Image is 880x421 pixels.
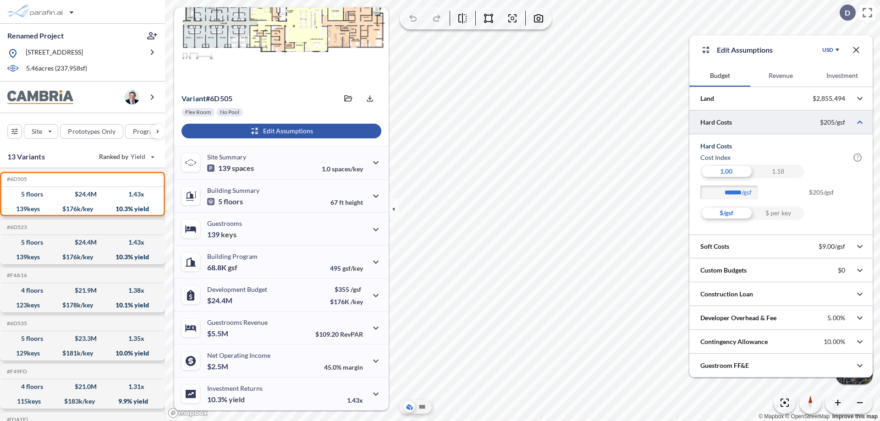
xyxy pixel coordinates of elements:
[812,65,873,87] button: Investment
[351,285,361,293] span: /gsf
[26,48,83,59] p: [STREET_ADDRESS]
[853,153,862,162] span: ?
[689,65,750,87] button: Budget
[232,164,254,173] span: spaces
[832,413,878,420] a: Improve this map
[207,186,259,194] p: Building Summary
[330,298,363,306] p: $176K
[207,285,267,293] p: Development Budget
[332,165,363,173] span: spaces/key
[5,368,27,375] h5: Click to copy the code
[809,186,862,206] span: $205/gsf
[207,263,237,272] p: 68.8K
[207,153,246,161] p: Site Summary
[742,188,762,197] label: /gsf
[7,31,64,41] p: Renamed Project
[131,152,146,161] span: Yield
[838,266,845,274] p: $0
[700,266,747,275] p: Custom Budgets
[822,46,833,54] div: USD
[68,127,115,136] p: Prototypes Only
[813,94,845,103] p: $2,855,494
[700,361,749,370] p: Guestroom FF&E
[5,224,27,230] h5: Click to copy the code
[700,94,714,103] p: Land
[133,127,159,136] p: Program
[5,176,27,182] h5: Click to copy the code
[221,230,236,239] span: keys
[7,90,73,104] img: BrandImage
[351,298,363,306] span: /key
[5,320,27,327] h5: Click to copy the code
[181,124,381,138] button: Edit Assumptions
[404,401,415,412] button: Aerial View
[827,314,845,322] p: 5.00%
[207,219,242,227] p: Guestrooms
[24,124,58,139] button: Site
[700,242,729,251] p: Soft Costs
[750,65,811,87] button: Revenue
[345,198,363,206] span: height
[819,242,845,251] p: $9.00/gsf
[125,90,139,104] img: user logo
[700,313,776,323] p: Developer Overhead & Fee
[845,9,850,17] p: D
[207,197,243,206] p: 5
[181,94,232,103] p: # 6d505
[220,109,239,116] p: No Pool
[5,272,27,279] h5: Click to copy the code
[417,401,428,412] button: Site Plan
[32,127,42,136] p: Site
[330,264,363,272] p: 495
[207,296,234,305] p: $24.4M
[700,164,752,178] div: 1.00
[26,64,87,74] p: 5.46 acres ( 237,958 sf)
[339,198,344,206] span: ft
[340,330,363,338] span: RevPAR
[168,408,208,418] a: Mapbox homepage
[700,290,753,299] p: Construction Loan
[207,384,263,392] p: Investment Returns
[229,395,245,404] span: yield
[700,153,731,162] h6: Cost index
[700,142,862,151] h5: Hard Costs
[92,149,160,164] button: Ranked by Yield
[717,44,773,55] p: Edit Assumptions
[752,206,804,220] div: $ per key
[324,363,363,371] p: 45.0%
[207,351,270,359] p: Net Operating Income
[700,206,752,220] div: $/gsf
[207,395,245,404] p: 10.3%
[322,165,363,173] p: 1.0
[207,164,254,173] p: 139
[207,362,230,371] p: $2.5M
[7,151,45,162] p: 13 Variants
[347,396,363,404] p: 1.43x
[330,198,363,206] p: 67
[185,109,211,116] p: Flex Room
[228,263,237,272] span: gsf
[315,330,363,338] p: $109.20
[224,197,243,206] span: floors
[60,124,123,139] button: Prototypes Only
[342,264,363,272] span: gsf/key
[125,124,175,139] button: Program
[207,252,258,260] p: Building Program
[330,285,363,293] p: $355
[181,94,206,103] span: Variant
[207,318,268,326] p: Guestrooms Revenue
[343,363,363,371] span: margin
[759,413,784,420] a: Mapbox
[207,329,230,338] p: $5.5M
[785,413,830,420] a: OpenStreetMap
[700,337,768,346] p: Contingency Allowance
[824,338,845,346] p: 10.00%
[752,164,804,178] div: 1.18
[207,230,236,239] p: 139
